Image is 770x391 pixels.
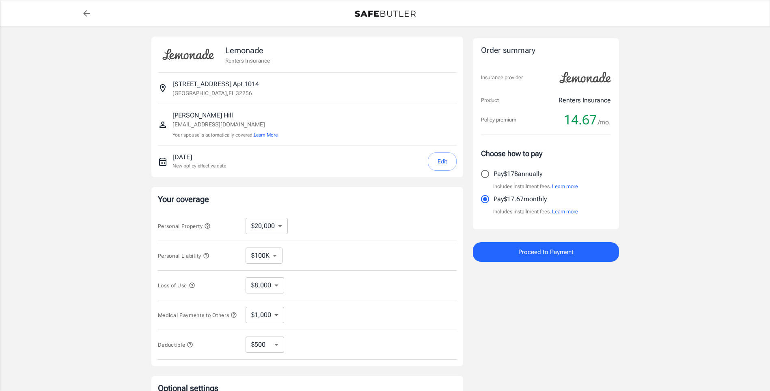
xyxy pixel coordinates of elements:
span: Proceed to Payment [518,247,574,257]
span: Deductible [158,342,194,348]
p: [DATE] [173,152,226,162]
p: Lemonade [225,44,270,56]
p: Product [481,96,499,104]
span: /mo. [598,117,611,128]
p: Renters Insurance [559,96,611,105]
button: Personal Property [158,221,211,231]
a: back to quotes [78,5,95,22]
button: Learn more [552,182,578,191]
p: Your spouse is automatically covered. [173,131,278,139]
img: Back to quotes [355,11,416,17]
button: Edit [428,152,457,171]
svg: Insured address [158,83,168,93]
button: Medical Payments to Others [158,310,237,320]
img: Lemonade [555,66,616,89]
span: Medical Payments to Others [158,312,237,318]
p: Pay $17.67 monthly [494,194,547,204]
p: Includes installment fees. [493,182,578,191]
button: Proceed to Payment [473,242,619,262]
span: Personal Liability [158,253,209,259]
img: Lemonade [158,43,219,66]
p: Choose how to pay [481,148,611,159]
svg: Insured person [158,120,168,130]
button: Personal Liability [158,251,209,261]
span: Personal Property [158,223,211,229]
p: Your coverage [158,193,457,205]
p: [GEOGRAPHIC_DATA] , FL 32256 [173,89,252,97]
p: [PERSON_NAME] Hill [173,111,278,120]
p: Pay $178 annually [494,169,542,179]
button: Learn More [254,131,278,139]
p: New policy effective date [173,162,226,169]
p: Insurance provider [481,74,523,82]
button: Deductible [158,340,194,350]
p: Policy premium [481,116,516,124]
p: [EMAIL_ADDRESS][DOMAIN_NAME] [173,120,278,129]
button: Loss of Use [158,280,195,290]
p: Includes installment fees. [493,208,578,216]
svg: New policy start date [158,157,168,167]
button: Learn more [552,208,578,216]
span: Loss of Use [158,282,195,289]
p: Renters Insurance [225,56,270,65]
div: Order summary [481,45,611,56]
span: 14.67 [564,112,597,128]
p: [STREET_ADDRESS] Apt 1014 [173,79,259,89]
